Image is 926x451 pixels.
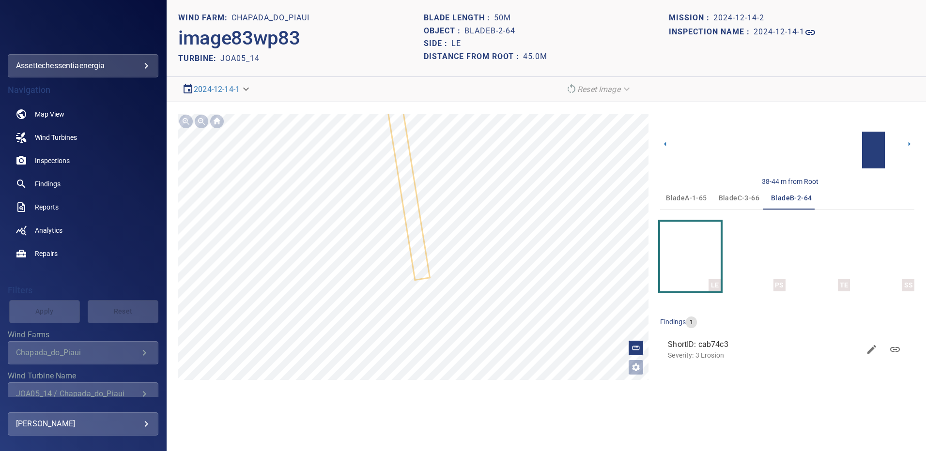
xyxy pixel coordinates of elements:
[8,85,158,95] h4: Navigation
[8,172,158,195] a: findings noActive
[178,81,255,98] div: 2024-12-14-1
[178,54,220,63] h2: TURBINE:
[686,318,697,327] span: 1
[225,114,240,129] div: Toggle full page
[719,192,759,204] span: bladeC-3-66
[8,54,158,77] div: assettechessentiaenergia
[8,219,158,242] a: analytics noActive
[789,222,850,291] a: TE
[231,14,309,23] h1: Chapada_do_Piaui
[8,341,158,364] div: Wind Farms
[562,81,636,98] div: Reset Image
[628,360,644,375] button: Open image filters and tagging options
[8,103,158,126] a: map noActive
[666,192,707,204] span: bladeA-1-65
[220,54,260,63] h2: JOA05_14
[679,124,895,176] img: d
[709,279,721,291] div: LE
[8,195,158,219] a: reports noActive
[35,109,64,119] span: Map View
[8,331,158,339] label: Wind Farms
[194,114,209,129] div: Zoom out
[209,114,225,129] div: Go home
[8,286,158,295] h4: Filters
[8,126,158,149] a: windturbines noActive
[16,416,150,432] div: [PERSON_NAME]
[8,372,158,380] label: Wind Turbine Name
[178,114,194,129] div: Zoom in
[668,339,860,350] span: ShortID: cab74c3
[8,242,158,265] a: repairs noActive
[523,52,547,61] h1: 45.0m
[35,179,61,189] span: Findings
[8,149,158,172] a: inspections noActive
[838,279,850,291] div: TE
[16,58,150,74] div: assettechessentiaenergia
[35,133,77,142] span: Wind Turbines
[577,85,620,94] em: Reset Image
[494,14,511,23] h1: 50m
[854,222,914,291] a: SS
[35,19,132,39] img: assettechessentiaenergia-logo
[35,202,59,212] span: Reports
[424,52,523,61] h1: Distance from root :
[725,222,785,291] a: PS
[902,279,914,291] div: SS
[16,348,139,357] div: Chapada_do_Piaui
[754,28,804,37] h1: 2024-12-14-1
[424,14,494,23] h1: Blade length :
[669,28,754,37] h1: Inspection name :
[178,27,300,50] h2: image83wp83
[668,350,860,360] p: Severity: 3 Erosion
[8,382,158,406] div: Wind Turbine Name
[35,249,58,258] span: Repairs
[464,27,515,36] h1: bladeB-2-64
[424,27,464,36] h1: Object :
[194,85,240,94] a: 2024-12-14-1
[754,27,816,38] a: 2024-12-14-1
[773,279,786,291] div: PS
[660,318,686,326] span: findings
[35,225,62,235] span: Analytics
[424,39,451,48] h1: Side :
[451,39,461,48] h1: LE
[713,14,764,23] h1: 2024-12-14-2
[669,14,713,23] h1: Mission :
[35,156,70,165] span: Inspections
[660,222,721,291] a: LE
[771,192,812,204] span: bladeB-2-64
[178,14,231,23] h1: WIND FARM:
[16,389,139,398] div: JOA05_14 / Chapada_do_Piaui
[762,177,818,186] div: 38-44 m from Root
